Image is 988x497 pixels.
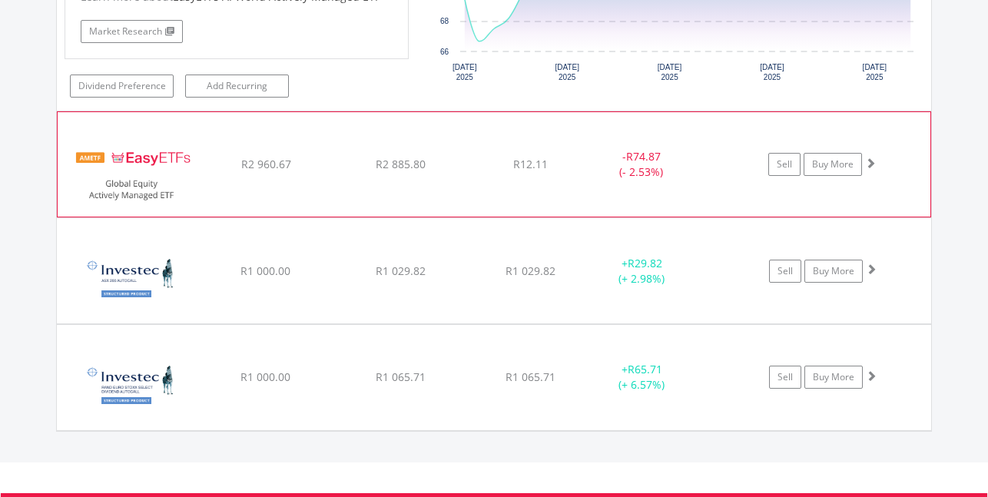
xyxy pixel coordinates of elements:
[376,157,426,171] span: R2 885.80
[70,75,174,98] a: Dividend Preference
[584,256,700,287] div: + (+ 2.98%)
[769,366,801,389] a: Sell
[65,237,197,320] img: EQU.ZA.FNIB18.png
[584,149,699,180] div: - (- 2.53%)
[65,131,197,213] img: EQU.ZA.EASYGE.png
[241,157,291,171] span: R2 960.67
[440,17,449,25] text: 68
[761,63,785,81] text: [DATE] 2025
[768,153,801,176] a: Sell
[863,63,887,81] text: [DATE] 2025
[453,63,477,81] text: [DATE] 2025
[513,157,548,171] span: R12.11
[81,20,183,43] a: Market Research
[506,369,555,384] span: R1 065.71
[440,48,449,56] text: 66
[376,263,426,278] span: R1 029.82
[626,149,661,164] span: R74.87
[65,344,197,426] img: EQU.ZA.FNIB19.png
[240,263,290,278] span: R1 000.00
[804,260,863,283] a: Buy More
[555,63,580,81] text: [DATE] 2025
[376,369,426,384] span: R1 065.71
[628,256,662,270] span: R29.82
[658,63,682,81] text: [DATE] 2025
[804,366,863,389] a: Buy More
[240,369,290,384] span: R1 000.00
[628,362,662,376] span: R65.71
[769,260,801,283] a: Sell
[804,153,862,176] a: Buy More
[506,263,555,278] span: R1 029.82
[584,362,700,393] div: + (+ 6.57%)
[185,75,289,98] a: Add Recurring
